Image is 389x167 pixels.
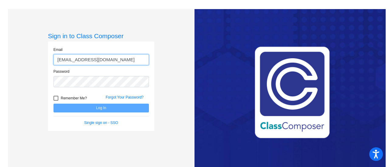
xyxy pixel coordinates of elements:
[53,69,70,74] label: Password
[53,104,149,112] button: Log In
[53,47,63,52] label: Email
[84,121,118,125] a: Single sign on - SSO
[48,32,154,40] h3: Sign in to Class Composer
[106,95,144,99] a: Forgot Your Password?
[61,95,87,102] span: Remember Me?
